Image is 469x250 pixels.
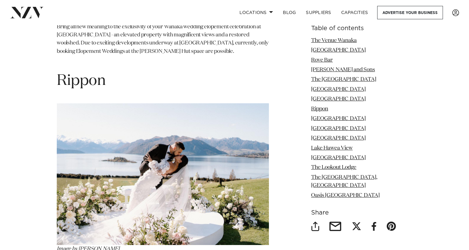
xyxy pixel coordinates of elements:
[311,87,366,92] a: [GEOGRAPHIC_DATA]
[10,7,44,18] img: nzv-logo.png
[311,175,377,188] a: The [GEOGRAPHIC_DATA], [GEOGRAPHIC_DATA]
[311,165,356,170] a: The Lookout Lodge
[311,67,375,72] a: [PERSON_NAME] and Sons
[311,38,357,43] a: The Venue Wanaka
[311,48,366,53] a: [GEOGRAPHIC_DATA]
[311,155,366,160] a: [GEOGRAPHIC_DATA]
[301,6,336,19] a: SUPPLIERS
[278,6,301,19] a: BLOG
[311,97,366,102] a: [GEOGRAPHIC_DATA]
[311,58,333,63] a: Rove Bar
[311,106,328,112] a: Rippon
[311,146,353,151] a: Lake Hawea View
[377,6,443,19] a: Advertise your business
[57,73,106,88] span: Rippon
[311,77,376,82] a: The [GEOGRAPHIC_DATA]
[234,6,278,19] a: Locations
[57,23,269,64] p: Bring all new meaning to the exclusivity of your Wanaka wedding elopement celebration at [GEOGRAP...
[336,6,373,19] a: Capacities
[311,136,366,141] a: [GEOGRAPHIC_DATA]
[311,193,380,198] a: Oasis [GEOGRAPHIC_DATA]
[311,126,366,131] a: [GEOGRAPHIC_DATA]
[311,210,412,216] h6: Share
[311,116,366,122] a: [GEOGRAPHIC_DATA]
[311,25,412,32] h6: Table of contents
